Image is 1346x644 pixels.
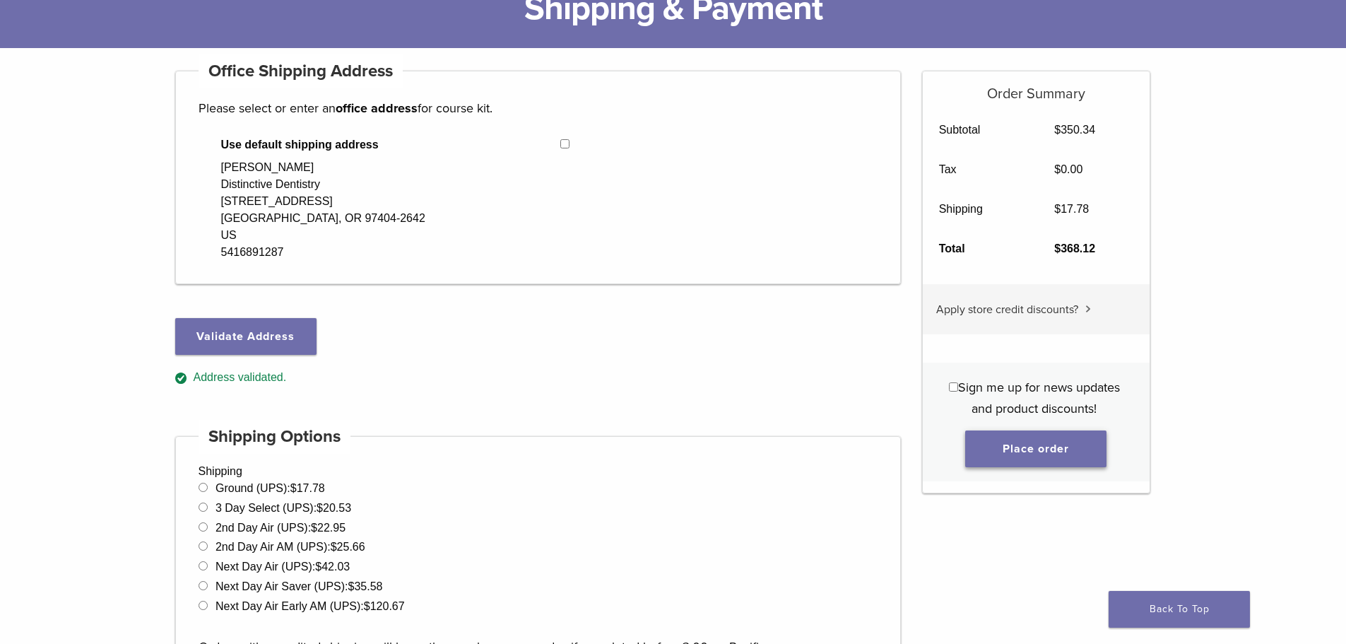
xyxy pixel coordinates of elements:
[199,420,351,454] h4: Shipping Options
[1054,124,1095,136] bdi: 350.34
[1109,591,1250,628] a: Back To Top
[221,136,561,153] span: Use default shipping address
[364,600,370,612] span: $
[216,580,383,592] label: Next Day Air Saver (UPS):
[216,600,405,612] label: Next Day Air Early AM (UPS):
[364,600,405,612] bdi: 120.67
[965,431,1106,467] button: Place order
[199,54,403,88] h4: Office Shipping Address
[958,380,1120,416] span: Sign me up for news updates and product discounts!
[315,561,321,573] span: $
[1054,163,1061,175] span: $
[199,98,878,119] p: Please select or enter an for course kit.
[290,482,297,494] span: $
[216,502,351,514] label: 3 Day Select (UPS):
[1054,203,1061,215] span: $
[949,382,958,392] input: Sign me up for news updates and product discounts!
[1085,305,1091,312] img: caret.svg
[331,541,337,553] span: $
[1054,242,1061,254] span: $
[1054,242,1095,254] bdi: 368.12
[216,522,346,534] label: 2nd Day Air (UPS):
[216,541,365,553] label: 2nd Day Air AM (UPS):
[923,189,1039,229] th: Shipping
[175,369,902,387] div: Address validated.
[221,159,425,261] div: [PERSON_NAME] Distinctive Dentistry [STREET_ADDRESS] [GEOGRAPHIC_DATA], OR 97404-2642 US 5416891287
[1054,163,1082,175] bdi: 0.00
[331,541,365,553] bdi: 25.66
[923,110,1039,150] th: Subtotal
[348,580,383,592] bdi: 35.58
[923,71,1150,103] h5: Order Summary
[216,561,350,573] label: Next Day Air (UPS):
[315,561,350,573] bdi: 42.03
[336,100,418,116] strong: office address
[936,303,1078,317] span: Apply store credit discounts?
[1054,203,1089,215] bdi: 17.78
[317,502,323,514] span: $
[1054,124,1061,136] span: $
[311,522,346,534] bdi: 22.95
[348,580,355,592] span: $
[317,502,351,514] bdi: 20.53
[216,482,325,494] label: Ground (UPS):
[923,229,1039,269] th: Total
[311,522,317,534] span: $
[290,482,325,494] bdi: 17.78
[175,318,317,355] button: Validate Address
[923,150,1039,189] th: Tax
